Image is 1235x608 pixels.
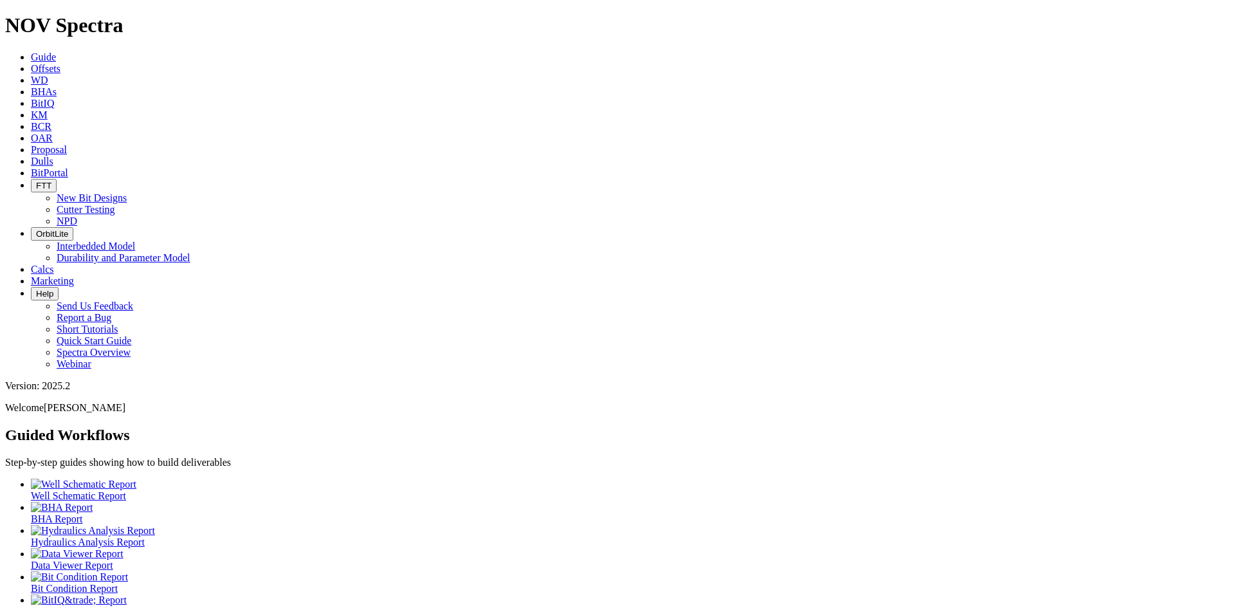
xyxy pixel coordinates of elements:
[31,109,48,120] a: KM
[57,324,118,335] a: Short Tutorials
[31,490,126,501] span: Well Schematic Report
[31,525,155,537] img: Hydraulics Analysis Report
[57,204,115,215] a: Cutter Testing
[31,479,1230,501] a: Well Schematic Report Well Schematic Report
[5,427,1230,444] h2: Guided Workflows
[31,133,53,143] a: OAR
[36,289,53,299] span: Help
[31,571,1230,594] a: Bit Condition Report Bit Condition Report
[57,241,135,252] a: Interbedded Model
[31,63,60,74] a: Offsets
[5,14,1230,37] h1: NOV Spectra
[31,287,59,300] button: Help
[31,594,127,606] img: BitIQ&trade; Report
[31,548,1230,571] a: Data Viewer Report Data Viewer Report
[31,479,136,490] img: Well Schematic Report
[31,571,128,583] img: Bit Condition Report
[31,51,56,62] a: Guide
[31,179,57,192] button: FTT
[31,583,118,594] span: Bit Condition Report
[31,502,1230,524] a: BHA Report BHA Report
[31,275,74,286] a: Marketing
[31,537,145,548] span: Hydraulics Analysis Report
[31,86,57,97] a: BHAs
[57,358,91,369] a: Webinar
[57,192,127,203] a: New Bit Designs
[31,548,123,560] img: Data Viewer Report
[44,402,125,413] span: [PERSON_NAME]
[31,525,1230,548] a: Hydraulics Analysis Report Hydraulics Analysis Report
[31,144,67,155] a: Proposal
[31,167,68,178] a: BitPortal
[57,216,77,226] a: NPD
[57,335,131,346] a: Quick Start Guide
[31,75,48,86] a: WD
[57,300,133,311] a: Send Us Feedback
[57,252,190,263] a: Durability and Parameter Model
[31,502,93,513] img: BHA Report
[31,560,113,571] span: Data Viewer Report
[31,264,54,275] a: Calcs
[57,312,111,323] a: Report a Bug
[36,229,68,239] span: OrbitLite
[31,156,53,167] a: Dulls
[36,181,51,190] span: FTT
[5,380,1230,392] div: Version: 2025.2
[5,457,1230,468] p: Step-by-step guides showing how to build deliverables
[31,121,51,132] a: BCR
[31,98,54,109] a: BitIQ
[31,227,73,241] button: OrbitLite
[57,347,131,358] a: Spectra Overview
[5,402,1230,414] p: Welcome
[31,513,82,524] span: BHA Report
